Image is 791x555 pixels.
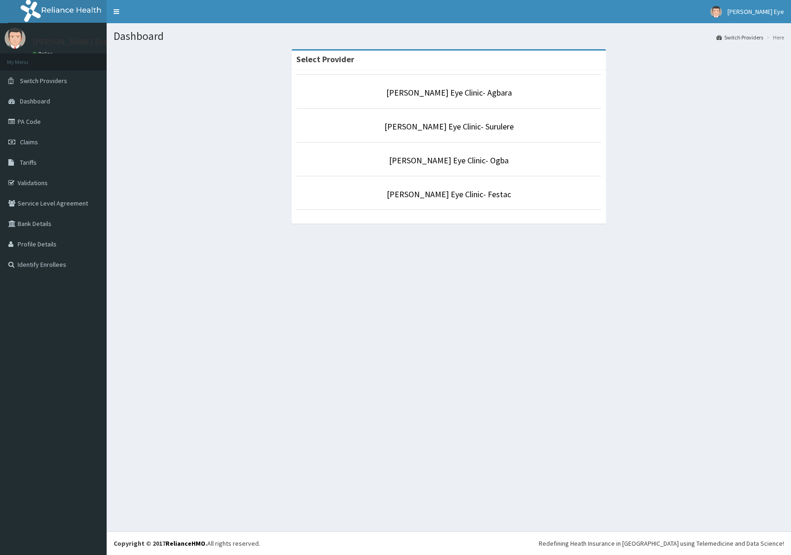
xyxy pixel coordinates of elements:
[166,539,205,548] a: RelianceHMO
[20,77,67,85] span: Switch Providers
[20,97,50,105] span: Dashboard
[32,51,55,57] a: Online
[386,87,512,98] a: [PERSON_NAME] Eye Clinic- Agbara
[387,189,511,200] a: [PERSON_NAME] Eye Clinic- Festac
[727,7,784,16] span: [PERSON_NAME] Eye
[107,531,791,555] footer: All rights reserved.
[5,28,26,49] img: User Image
[710,6,722,18] img: User Image
[114,539,207,548] strong: Copyright © 2017 .
[716,33,763,41] a: Switch Providers
[384,121,514,132] a: [PERSON_NAME] Eye Clinic- Surulere
[389,155,509,166] a: [PERSON_NAME] Eye Clinic- Ogba
[32,38,108,46] p: [PERSON_NAME] Eye
[539,539,784,548] div: Redefining Heath Insurance in [GEOGRAPHIC_DATA] using Telemedicine and Data Science!
[20,138,38,146] span: Claims
[764,33,784,41] li: Here
[296,54,354,65] strong: Select Provider
[114,30,784,42] h1: Dashboard
[20,158,37,167] span: Tariffs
